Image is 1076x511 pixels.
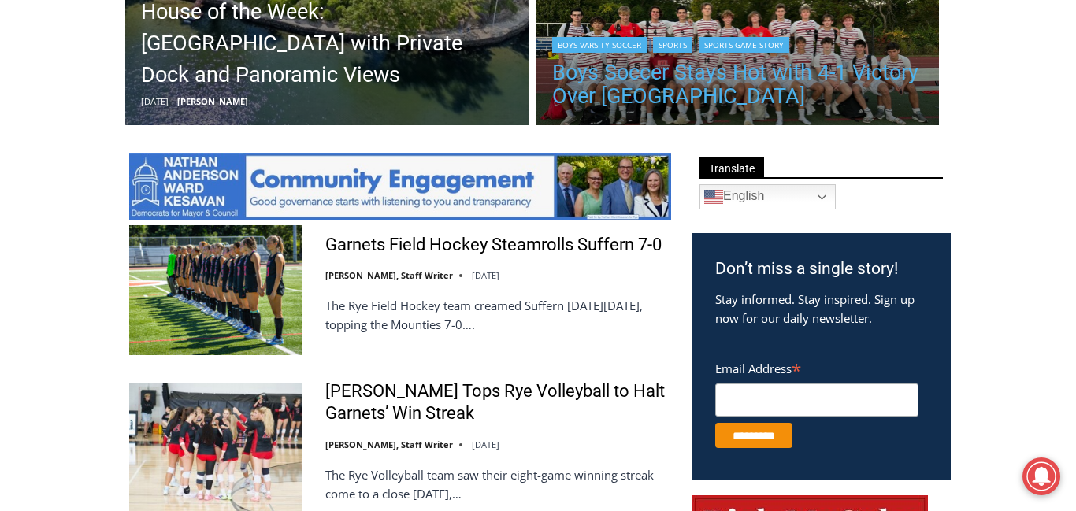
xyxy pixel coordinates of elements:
a: Boys Varsity Soccer [552,37,647,53]
a: [PERSON_NAME], Staff Writer [325,269,453,281]
a: [PERSON_NAME], Staff Writer [325,439,453,450]
h3: Don’t miss a single story! [715,257,927,282]
p: The Rye Field Hockey team creamed Suffern [DATE][DATE], topping the Mounties 7-0…. [325,296,671,334]
time: [DATE] [472,439,499,450]
span: – [173,95,177,107]
time: [DATE] [141,95,169,107]
p: The Rye Volleyball team saw their eight-game winning streak come to a close [DATE],… [325,465,671,503]
div: 3 [165,133,173,149]
span: Intern @ [DOMAIN_NAME] [412,157,730,192]
time: [DATE] [472,269,499,281]
div: Face Painting [165,46,224,129]
a: Boys Soccer Stays Hot with 4-1 Victory Over [GEOGRAPHIC_DATA] [552,61,924,108]
div: | | [552,34,924,53]
a: [PERSON_NAME] Tops Rye Volleyball to Halt Garnets’ Win Streak [325,380,671,425]
a: English [699,184,836,209]
div: / [176,133,180,149]
img: Garnets Field Hockey Steamrolls Suffern 7-0 [129,225,302,354]
a: [PERSON_NAME] Read Sanctuary Fall Fest: [DATE] [1,157,236,196]
label: Email Address [715,353,918,381]
a: Sports Game Story [699,37,789,53]
a: Intern @ [DOMAIN_NAME] [379,153,763,196]
a: Garnets Field Hockey Steamrolls Suffern 7-0 [325,234,662,257]
img: en [704,187,723,206]
div: 6 [184,133,191,149]
a: [PERSON_NAME] [177,95,248,107]
p: Stay informed. Stay inspired. Sign up now for our daily newsletter. [715,290,927,328]
span: Translate [699,157,764,178]
h4: [PERSON_NAME] Read Sanctuary Fall Fest: [DATE] [13,158,210,194]
a: Sports [653,37,692,53]
div: "We would have speakers with experience in local journalism speak to us about their experiences a... [398,1,744,153]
